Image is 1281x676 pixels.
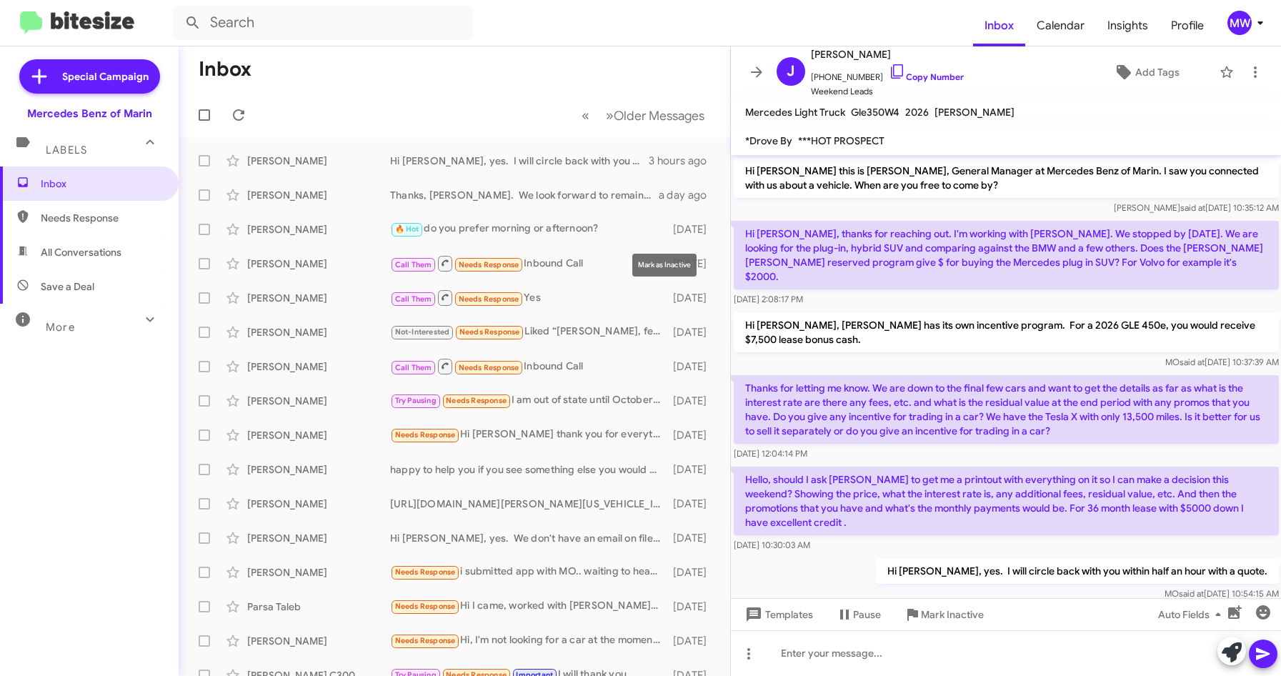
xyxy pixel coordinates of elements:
span: [PERSON_NAME] [811,46,964,63]
span: Special Campaign [62,69,149,84]
span: More [46,321,75,334]
a: Profile [1160,5,1215,46]
div: Thanks, [PERSON_NAME]. We look forward to remaining in contact with you as you get closer to your... [390,188,659,202]
div: Inbound Call [390,254,668,272]
div: [DATE] [668,462,718,477]
div: i submitted app with MO.. waiting to hear back first [390,564,668,580]
div: [DATE] [668,497,718,511]
span: said at [1180,202,1205,213]
p: Hi [PERSON_NAME] this is [PERSON_NAME], General Manager at Mercedes Benz of Marin. I saw you conn... [734,158,1279,198]
div: I am out of state until October But at this time, I think we are picking a Range Rover Thank you ... [390,392,668,409]
span: Not-Interested [395,327,450,337]
span: 🔥 Hot [395,224,419,234]
span: Call Them [395,294,432,304]
span: [DATE] 2:08:17 PM [734,294,803,304]
div: [PERSON_NAME] [247,222,390,237]
span: Auto Fields [1158,602,1227,627]
span: J [787,60,794,83]
span: MO [DATE] 10:54:15 AM [1164,588,1278,599]
a: Calendar [1025,5,1096,46]
span: [DATE] 10:30:03 AM [734,540,810,550]
button: Next [597,101,713,130]
span: Save a Deal [41,279,94,294]
div: a day ago [659,188,719,202]
span: Labels [46,144,87,156]
div: [PERSON_NAME] [247,565,390,580]
div: MW [1227,11,1252,35]
div: [URL][DOMAIN_NAME][PERSON_NAME][US_VEHICLE_IDENTIFICATION_NUMBER] [390,497,668,511]
span: Needs Response [395,636,456,645]
button: Previous [573,101,598,130]
div: happy to help you if you see something else you would consider [390,462,668,477]
div: Hi [PERSON_NAME], yes. I will circle back with you within half an hour with a quote. [390,154,649,168]
input: Search [173,6,473,40]
a: Special Campaign [19,59,160,94]
div: Liked “[PERSON_NAME], feel free to contact me at any time with any questions” [390,324,668,340]
span: Needs Response [395,602,456,611]
span: Mark Inactive [921,602,984,627]
span: Templates [742,602,813,627]
button: Mark Inactive [892,602,995,627]
div: [DATE] [668,565,718,580]
div: [DATE] [668,634,718,648]
div: [DATE] [668,325,718,339]
p: Hi [PERSON_NAME], yes. I will circle back with you within half an hour with a quote. [875,558,1278,584]
div: do you prefer morning or afternoon? [390,221,668,237]
span: Gle350W4 [851,106,899,119]
span: Inbox [41,177,162,191]
div: [PERSON_NAME] [247,257,390,271]
span: [PERSON_NAME] [DATE] 10:35:12 AM [1113,202,1278,213]
button: Pause [824,602,892,627]
div: Hi [PERSON_NAME] thank you for everything, but we decided to wait. We will reach out to you soon.... [390,427,668,443]
nav: Page navigation example [574,101,713,130]
a: Copy Number [889,71,964,82]
div: [PERSON_NAME] [247,497,390,511]
div: [PERSON_NAME] [247,531,390,545]
span: Needs Response [395,430,456,439]
div: [PERSON_NAME] [247,188,390,202]
p: Hi [PERSON_NAME], thanks for reaching out. I'm working with [PERSON_NAME]. We stopped by [DATE]. ... [734,221,1279,289]
span: Needs Response [459,260,519,269]
span: Needs Response [459,294,519,304]
div: [PERSON_NAME] [247,291,390,305]
button: Add Tags [1080,59,1212,85]
span: « [582,106,589,124]
div: [DATE] [668,359,718,374]
div: Hi [PERSON_NAME], yes. We don't have an email on file for you. What is your email address and I'l... [390,531,668,545]
button: MW [1215,11,1265,35]
button: Templates [731,602,824,627]
div: 3 hours ago [649,154,718,168]
span: Needs Response [395,567,456,577]
div: [PERSON_NAME] [247,325,390,339]
div: [DATE] [668,428,718,442]
span: » [606,106,614,124]
div: Yes [390,289,668,307]
button: Auto Fields [1147,602,1238,627]
span: Needs Response [41,211,162,225]
div: Inbound Call [390,357,668,375]
div: Mercedes Benz of Marin [27,106,152,121]
div: [PERSON_NAME] [247,428,390,442]
div: [PERSON_NAME] [247,634,390,648]
div: [PERSON_NAME] [247,462,390,477]
span: Needs Response [459,363,519,372]
span: Mercedes Light Truck [745,106,845,119]
div: Hi, I'm not looking for a car at the moment. I will reach back out when I am. Thank you [390,632,668,649]
div: [DATE] [668,394,718,408]
span: said at [1178,588,1203,599]
span: MO [DATE] 10:37:39 AM [1165,357,1278,367]
span: Insights [1096,5,1160,46]
div: [PERSON_NAME] [247,359,390,374]
span: [PERSON_NAME] [934,106,1015,119]
div: [PERSON_NAME] [247,154,390,168]
div: [DATE] [668,291,718,305]
span: 2026 [905,106,929,119]
div: Mark as Inactive [632,254,697,277]
span: Add Tags [1135,59,1180,85]
span: Older Messages [614,108,704,124]
span: [PHONE_NUMBER] [811,63,964,84]
a: Inbox [973,5,1025,46]
span: Weekend Leads [811,84,964,99]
